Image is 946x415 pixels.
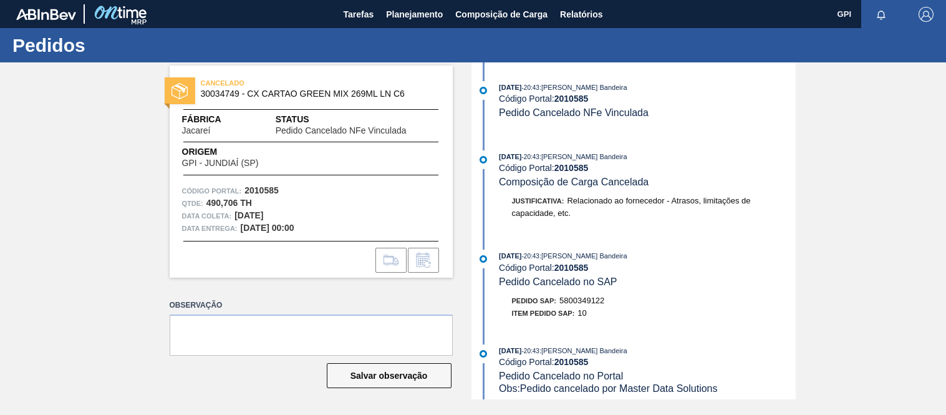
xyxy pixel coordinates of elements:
[170,296,453,315] label: Observação
[171,83,188,99] img: status
[480,87,487,94] img: atual
[499,107,649,118] span: Pedido Cancelado NFe Vinculada
[182,126,211,135] span: Jacareí
[499,153,521,160] span: [DATE]
[512,196,751,218] span: Relacionado ao fornecedor - Atrasos, limitações de capacidade, etc.
[499,163,795,173] div: Código Portal:
[861,6,901,23] button: Notificações
[499,252,521,260] span: [DATE]
[276,126,407,135] span: Pedido Cancelado NFe Vinculada
[480,255,487,263] img: atual
[182,210,232,222] span: Data coleta:
[522,84,539,91] span: - 20:43
[512,310,575,317] span: Item pedido SAP:
[499,371,623,381] span: Pedido Cancelado no Portal
[499,347,521,354] span: [DATE]
[499,276,617,287] span: Pedido Cancelado no SAP
[499,84,521,91] span: [DATE]
[408,248,439,273] div: Informar alteração no pedido
[499,383,717,394] span: Obs: Pedido cancelado por Master Data Solutions
[499,177,649,187] span: Composição de Carga Cancelada
[480,350,487,358] img: atual
[499,94,795,104] div: Código Portal:
[201,77,375,89] span: CANCELADO
[539,252,627,260] span: : [PERSON_NAME] Bandeira
[560,7,602,22] span: Relatórios
[386,7,443,22] span: Planejamento
[480,156,487,164] img: atual
[577,308,586,318] span: 10
[206,198,252,208] strong: 490,706 TH
[512,297,557,305] span: Pedido SAP:
[12,38,234,52] h1: Pedidos
[499,263,795,273] div: Código Portal:
[241,223,294,233] strong: [DATE] 00:00
[327,363,451,388] button: Salvar observação
[276,113,440,126] span: Status
[554,263,589,273] strong: 2010585
[554,357,589,367] strong: 2010585
[522,154,539,160] span: - 20:43
[182,113,250,126] span: Fábrica
[554,163,589,173] strong: 2010585
[182,159,259,168] span: GPI - JUNDIAÍ (SP)
[375,248,407,273] div: Ir para Composição de Carga
[343,7,374,22] span: Tarefas
[499,357,795,367] div: Código Portal:
[522,253,539,260] span: - 20:43
[455,7,548,22] span: Composição de Carga
[182,222,238,235] span: Data entrega:
[16,9,76,20] img: TNhmsLtSVTkK8tSr43FrP2fwEKptu5GPRR3wAAAABJRU5ErkJggg==
[539,153,627,160] span: : [PERSON_NAME] Bandeira
[539,84,627,91] span: : [PERSON_NAME] Bandeira
[182,185,242,197] span: Código Portal:
[919,7,934,22] img: Logout
[182,197,203,210] span: Qtde :
[512,197,564,205] span: Justificativa:
[201,89,427,99] span: 30034749 - CX CARTAO GREEN MIX 269ML LN C6
[539,347,627,354] span: : [PERSON_NAME] Bandeira
[554,94,589,104] strong: 2010585
[559,296,604,305] span: 5800349122
[182,145,294,159] span: Origem
[234,210,263,220] strong: [DATE]
[244,185,279,195] strong: 2010585
[522,348,539,354] span: - 20:43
